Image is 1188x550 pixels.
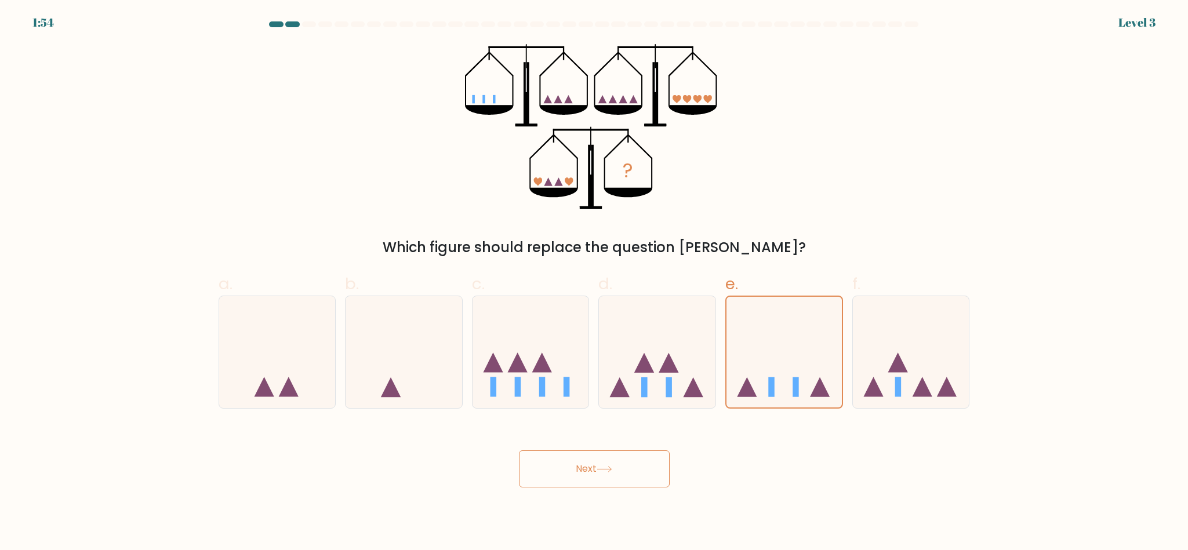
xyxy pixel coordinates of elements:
[1118,14,1156,31] div: Level 3
[519,450,670,487] button: Next
[219,272,232,295] span: a.
[852,272,860,295] span: f.
[32,14,54,31] div: 1:54
[725,272,738,295] span: e.
[598,272,612,295] span: d.
[623,157,633,184] tspan: ?
[472,272,485,295] span: c.
[345,272,359,295] span: b.
[226,237,963,258] div: Which figure should replace the question [PERSON_NAME]?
